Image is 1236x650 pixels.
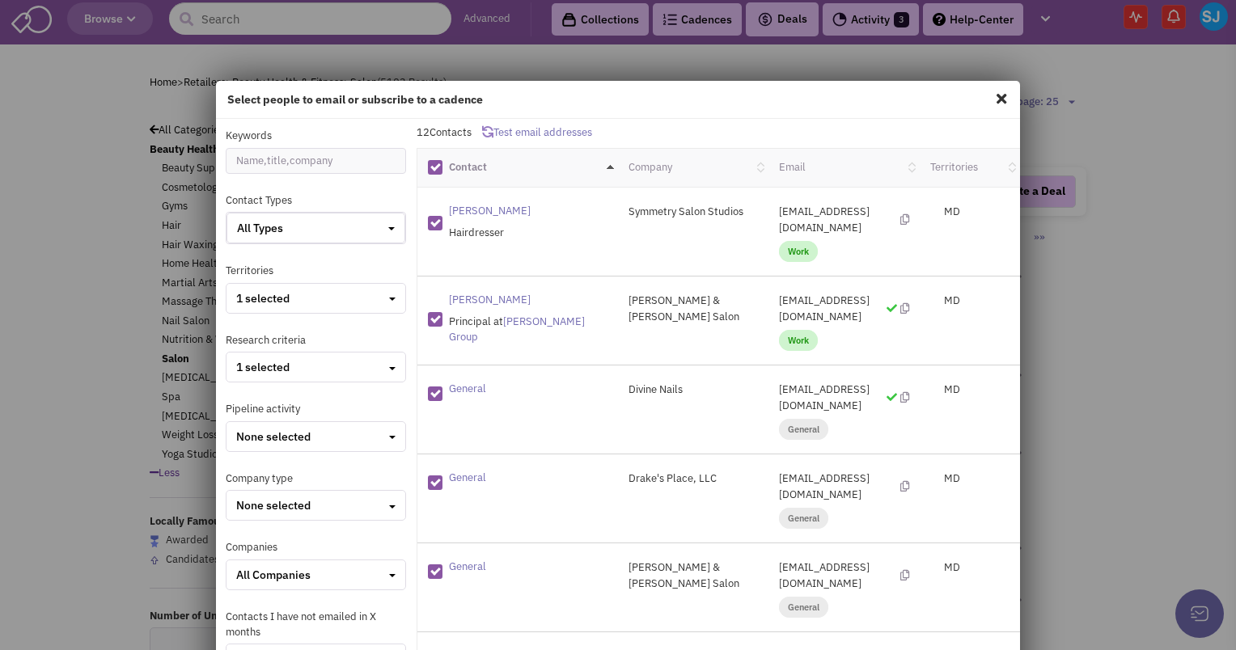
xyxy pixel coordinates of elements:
p: ddivinespa@gmail.com [779,382,908,414]
span: Test email addresses [493,125,592,139]
div: MD [920,559,1020,576]
label: Territories [226,264,273,279]
span: general [779,597,828,618]
span: All Types [237,221,283,235]
spn: General [449,559,486,573]
div: [PERSON_NAME] & [PERSON_NAME] Salon [618,559,768,592]
p: amiller@wrsrealty.com [779,204,908,236]
button: 1 selected [226,283,406,314]
p: info@drakesplace.biz [779,471,908,503]
span: 1 selected [236,360,290,374]
spn: General [449,382,486,395]
span: All Companies [236,568,311,582]
span: Hairdresser [449,226,504,239]
a: Territories [930,160,978,174]
label: Pipeline activity [226,402,300,417]
span: 12 [417,125,430,139]
p: Contacts [417,125,1019,141]
h4: Select people to email or subscribe to a cadence [227,92,1008,107]
div: MD [920,204,1020,220]
a: Contact [449,160,487,175]
input: Name,title,company [226,148,406,174]
a: [PERSON_NAME] Group [449,314,585,344]
div: [PERSON_NAME] & [PERSON_NAME] Salon [618,293,768,325]
button: All Companies [226,559,406,590]
label: Companies [226,540,277,555]
span: Work [779,330,818,351]
span: 1 selected [236,291,290,306]
div: MD [920,382,1020,398]
label: Keywords [226,129,272,144]
spn: [PERSON_NAME] [449,204,531,217]
spn: [PERSON_NAME] [449,293,531,306]
div: MD [920,293,1020,309]
span: Work [779,241,818,262]
span: None selected [236,429,311,444]
label: Company type [226,471,293,487]
div: MD [920,471,1020,487]
spn: General [449,471,486,484]
div: Drake's Place, LLC [618,471,768,487]
span: Principal [449,314,491,328]
a: Email [779,160,806,174]
label: Contact Types [226,193,292,209]
div: Divine Nails [618,382,768,398]
span: None selected [236,498,311,513]
a: Company [629,160,672,174]
p: fdhudsonfouquet@gmail.com [779,559,908,592]
div: Symmetry Salon Studios [618,204,768,220]
span: at [449,314,585,344]
span: general [779,508,828,529]
p: asegall@segallgroup.com [779,293,908,325]
label: Contacts I have not emailed in X months [226,610,406,639]
button: 1 selected [226,352,406,382]
label: Research criteria [226,333,306,348]
button: None selected [226,490,406,521]
span: general [779,419,828,440]
button: All Types [226,213,405,243]
button: None selected [226,421,406,452]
